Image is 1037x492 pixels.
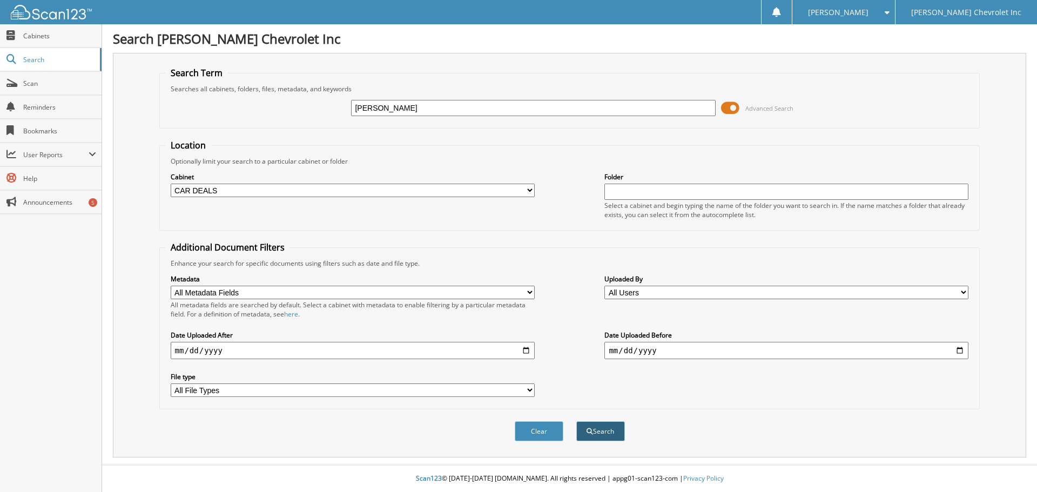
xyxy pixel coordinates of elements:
[23,174,96,183] span: Help
[983,440,1037,492] iframe: Chat Widget
[102,466,1037,492] div: © [DATE]-[DATE] [DOMAIN_NAME]. All rights reserved | appg01-scan123-com |
[604,274,968,284] label: Uploaded By
[89,198,97,207] div: 5
[576,421,625,441] button: Search
[171,331,535,340] label: Date Uploaded After
[604,201,968,219] div: Select a cabinet and begin typing the name of the folder you want to search in. If the name match...
[171,274,535,284] label: Metadata
[284,309,298,319] a: here
[165,157,974,166] div: Optionally limit your search to a particular cabinet or folder
[911,9,1021,16] span: [PERSON_NAME] Chevrolet Inc
[23,79,96,88] span: Scan
[604,342,968,359] input: end
[171,342,535,359] input: start
[165,84,974,93] div: Searches all cabinets, folders, files, metadata, and keywords
[165,241,290,253] legend: Additional Document Filters
[604,331,968,340] label: Date Uploaded Before
[604,172,968,181] label: Folder
[171,172,535,181] label: Cabinet
[11,5,92,19] img: scan123-logo-white.svg
[23,103,96,112] span: Reminders
[165,259,974,268] div: Enhance your search for specific documents using filters such as date and file type.
[745,104,793,112] span: Advanced Search
[683,474,724,483] a: Privacy Policy
[23,150,89,159] span: User Reports
[171,300,535,319] div: All metadata fields are searched by default. Select a cabinet with metadata to enable filtering b...
[23,55,95,64] span: Search
[165,67,228,79] legend: Search Term
[23,31,96,41] span: Cabinets
[113,30,1026,48] h1: Search [PERSON_NAME] Chevrolet Inc
[515,421,563,441] button: Clear
[23,126,96,136] span: Bookmarks
[808,9,868,16] span: [PERSON_NAME]
[416,474,442,483] span: Scan123
[23,198,96,207] span: Announcements
[171,372,535,381] label: File type
[165,139,211,151] legend: Location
